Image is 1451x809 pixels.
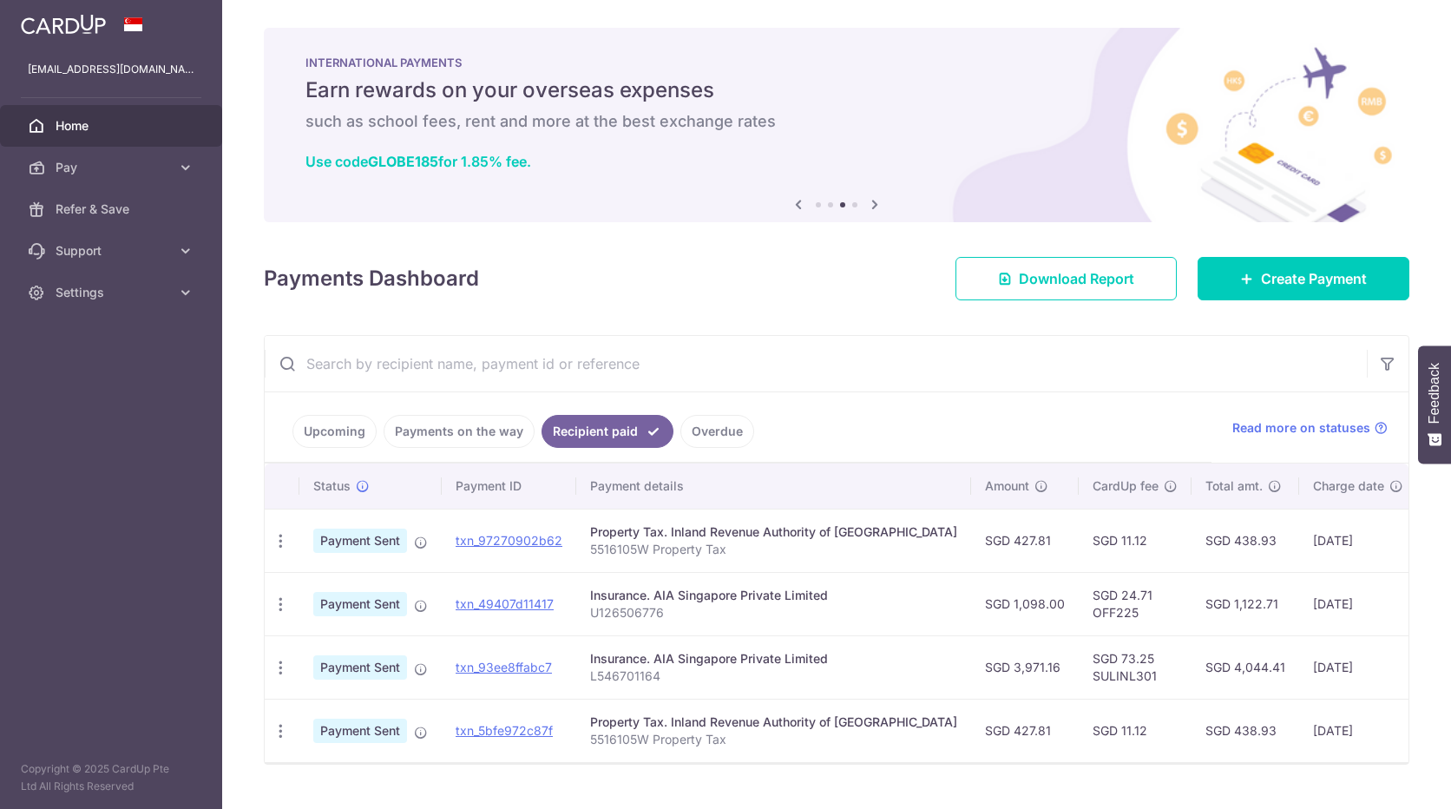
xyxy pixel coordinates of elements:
[1079,699,1192,762] td: SGD 11.12
[456,660,552,674] a: txn_93ee8ffabc7
[1232,419,1370,437] span: Read more on statuses
[56,284,170,301] span: Settings
[313,655,407,680] span: Payment Sent
[1198,257,1409,300] a: Create Payment
[56,242,170,260] span: Support
[1192,572,1299,635] td: SGD 1,122.71
[1232,419,1388,437] a: Read more on statuses
[264,28,1409,222] img: International Payment Banner
[955,257,1177,300] a: Download Report
[1313,477,1384,495] span: Charge date
[305,76,1368,104] h5: Earn rewards on your overseas expenses
[1093,477,1159,495] span: CardUp fee
[542,415,673,448] a: Recipient paid
[1261,268,1367,289] span: Create Payment
[1299,699,1417,762] td: [DATE]
[305,56,1368,69] p: INTERNATIONAL PAYMENTS
[1340,757,1434,800] iframe: Opens a widget where you can find more information
[1427,363,1442,424] span: Feedback
[971,509,1079,572] td: SGD 427.81
[305,153,531,170] a: Use codeGLOBE185for 1.85% fee.
[1205,477,1263,495] span: Total amt.
[1299,509,1417,572] td: [DATE]
[368,153,438,170] b: GLOBE185
[313,477,351,495] span: Status
[971,572,1079,635] td: SGD 1,098.00
[21,14,106,35] img: CardUp
[292,415,377,448] a: Upcoming
[56,159,170,176] span: Pay
[1299,635,1417,699] td: [DATE]
[985,477,1029,495] span: Amount
[1418,345,1451,464] button: Feedback - Show survey
[305,111,1368,132] h6: such as school fees, rent and more at the best exchange rates
[313,529,407,553] span: Payment Sent
[265,336,1367,391] input: Search by recipient name, payment id or reference
[264,263,479,294] h4: Payments Dashboard
[1299,572,1417,635] td: [DATE]
[590,604,957,622] p: U126506776
[576,464,971,509] th: Payment details
[590,523,957,541] div: Property Tax. Inland Revenue Authority of [GEOGRAPHIC_DATA]
[1079,572,1192,635] td: SGD 24.71 OFF225
[590,650,957,668] div: Insurance. AIA Singapore Private Limited
[1019,268,1134,289] span: Download Report
[590,587,957,604] div: Insurance. AIA Singapore Private Limited
[313,592,407,616] span: Payment Sent
[1192,699,1299,762] td: SGD 438.93
[313,719,407,743] span: Payment Sent
[384,415,535,448] a: Payments on the way
[442,464,576,509] th: Payment ID
[590,668,957,685] p: L546701164
[680,415,754,448] a: Overdue
[456,533,562,548] a: txn_97270902b62
[1079,635,1192,699] td: SGD 73.25 SULINL301
[1192,509,1299,572] td: SGD 438.93
[456,596,554,611] a: txn_49407d11417
[971,635,1079,699] td: SGD 3,971.16
[590,731,957,748] p: 5516105W Property Tax
[590,541,957,558] p: 5516105W Property Tax
[971,699,1079,762] td: SGD 427.81
[28,61,194,78] p: [EMAIL_ADDRESS][DOMAIN_NAME]
[56,117,170,135] span: Home
[1079,509,1192,572] td: SGD 11.12
[1192,635,1299,699] td: SGD 4,044.41
[56,201,170,218] span: Refer & Save
[590,714,957,731] div: Property Tax. Inland Revenue Authority of [GEOGRAPHIC_DATA]
[456,723,553,738] a: txn_5bfe972c87f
